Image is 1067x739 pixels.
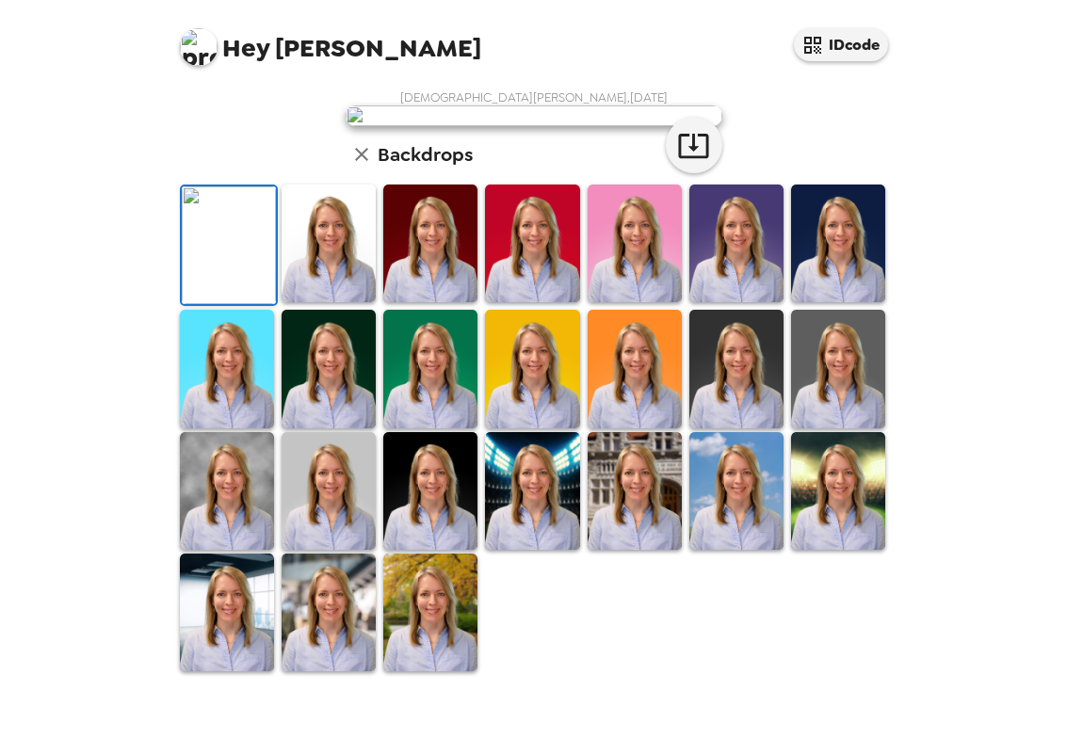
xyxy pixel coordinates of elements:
[222,31,269,65] span: Hey
[180,19,481,61] span: [PERSON_NAME]
[378,139,473,169] h6: Backdrops
[400,89,668,105] span: [DEMOGRAPHIC_DATA][PERSON_NAME] , [DATE]
[180,28,218,66] img: profile pic
[182,186,276,304] img: Original
[346,105,722,126] img: user
[794,28,888,61] button: IDcode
